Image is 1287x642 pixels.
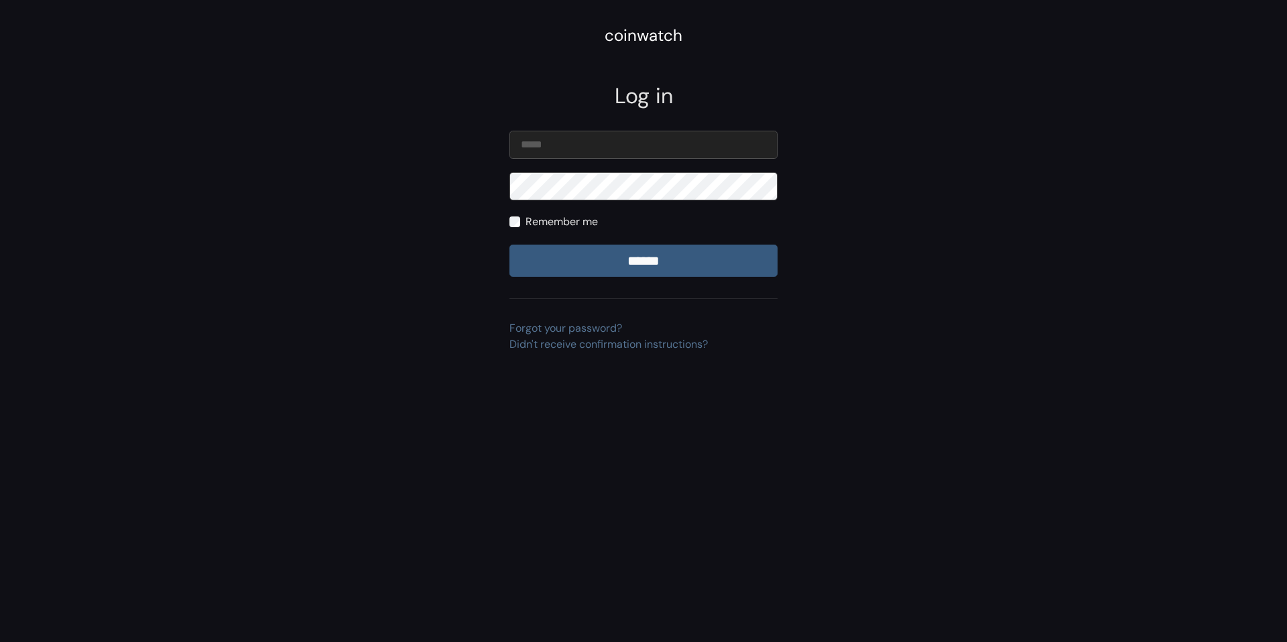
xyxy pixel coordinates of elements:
a: Didn't receive confirmation instructions? [509,337,708,351]
a: coinwatch [605,30,682,44]
h2: Log in [509,83,778,109]
label: Remember me [526,214,598,230]
div: coinwatch [605,23,682,48]
a: Forgot your password? [509,321,622,335]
